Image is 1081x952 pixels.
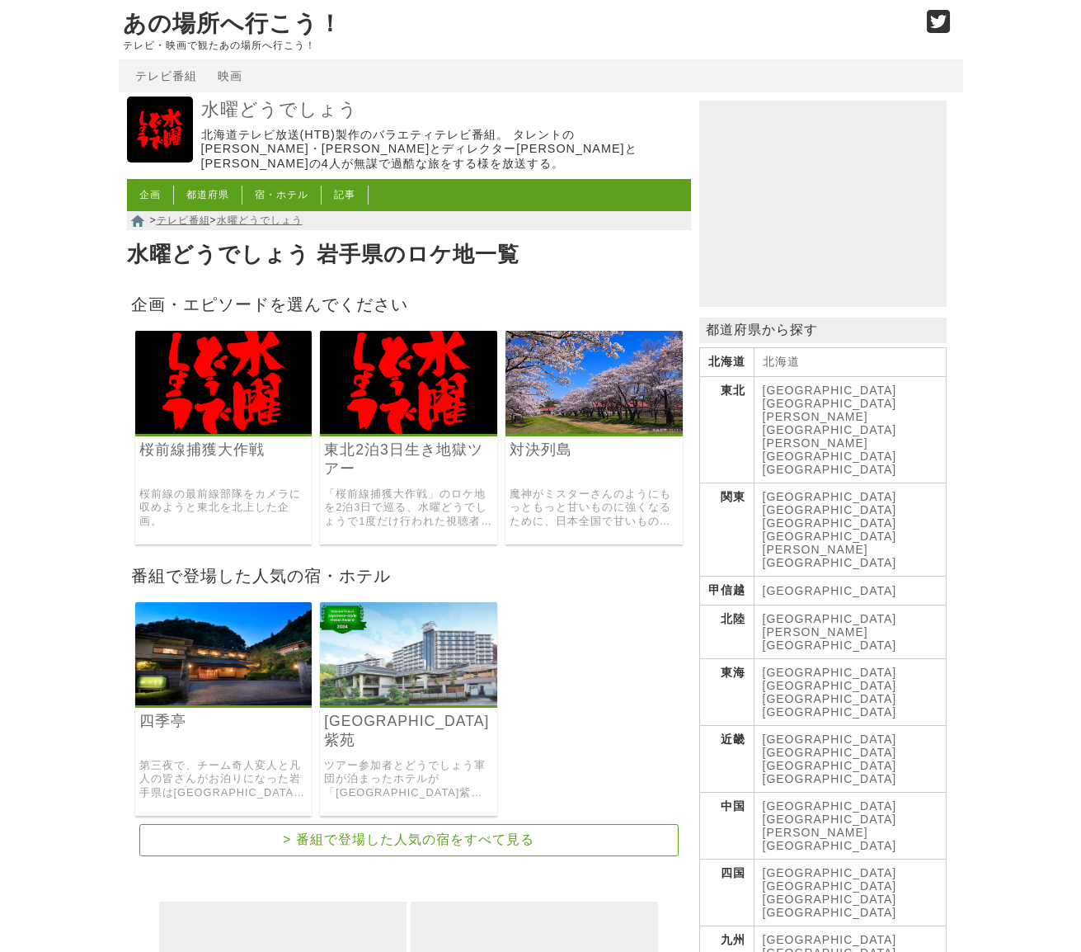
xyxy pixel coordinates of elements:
[123,40,909,51] p: テレビ・映画で観たあの場所へ行こう！
[139,824,679,856] a: > 番組で登場した人気の宿をすべて見る
[763,666,897,679] a: [GEOGRAPHIC_DATA]
[763,826,897,852] a: [PERSON_NAME][GEOGRAPHIC_DATA]
[699,101,947,307] iframe: Advertisement
[763,397,897,410] a: [GEOGRAPHIC_DATA]
[763,679,897,692] a: [GEOGRAPHIC_DATA]
[763,625,897,652] a: [PERSON_NAME][GEOGRAPHIC_DATA]
[699,793,754,860] th: 中国
[505,331,683,434] img: 水曜どうでしょう 対決列島 〜the battle of sweets〜
[699,860,754,926] th: 四国
[763,463,897,476] a: [GEOGRAPHIC_DATA]
[763,384,897,397] a: [GEOGRAPHIC_DATA]
[139,189,161,200] a: 企画
[510,441,679,460] a: 対決列島
[320,422,497,436] a: 水曜どうでしょう 東北2泊3日生き地獄ツアー
[763,410,897,436] a: [PERSON_NAME][GEOGRAPHIC_DATA]
[139,712,308,731] a: 四季亭
[763,612,897,625] a: [GEOGRAPHIC_DATA]
[763,759,897,772] a: [GEOGRAPHIC_DATA]
[763,705,897,719] a: [GEOGRAPHIC_DATA]
[763,933,897,946] a: [GEOGRAPHIC_DATA]
[186,189,229,200] a: 都道府県
[135,694,313,708] a: 四季亭
[127,290,691,318] h2: 企画・エピソードを選んでください
[699,377,754,483] th: 東北
[763,733,897,746] a: [GEOGRAPHIC_DATA]
[324,488,493,529] a: 「桜前線捕獲大作戦」のロケ地を2泊3日で巡る、水曜どうでしょうで1度だけ行われた視聴者参加型の旅行ツアーに、参加者にバレないように変装して同行して見守った旅。
[763,746,897,759] a: [GEOGRAPHIC_DATA]
[157,214,210,226] a: テレビ番組
[699,348,754,377] th: 北海道
[139,441,308,460] a: 桜前線捕獲大作戦
[123,11,342,36] a: あの場所へ行こう！
[699,483,754,577] th: 関東
[217,214,303,226] a: 水曜どうでしょう
[763,893,897,906] a: [GEOGRAPHIC_DATA]
[763,813,897,826] a: [GEOGRAPHIC_DATA]
[763,556,897,569] a: [GEOGRAPHIC_DATA]
[324,441,493,478] a: 東北2泊3日生き地獄ツアー
[763,355,800,368] a: 北海道
[927,20,951,34] a: Twitter (@go_thesights)
[127,237,691,273] h1: 水曜どうでしょう 岩手県のロケ地一覧
[255,189,308,200] a: 宿・ホテル
[320,331,497,434] img: 水曜どうでしょう 東北2泊3日生き地獄ツアー
[763,490,897,503] a: [GEOGRAPHIC_DATA]
[127,151,193,165] a: 水曜どうでしょう
[201,128,687,171] p: 北海道テレビ放送(HTB)製作のバラエティテレビ番組。 タレントの[PERSON_NAME]・[PERSON_NAME]とディレクター[PERSON_NAME]と[PERSON_NAME]の4人...
[505,422,683,436] a: 水曜どうでしょう 対決列島 〜the battle of sweets〜
[510,488,679,529] a: 魔神がミスターさんのようにもっともっと甘いものに強くなるために、日本全国で甘いもの対決を繰り広げた企画。
[334,189,355,200] a: 記事
[320,602,497,705] img: つなぎ温泉 ホテル紫苑
[139,759,308,800] a: 第三夜で、チーム奇人変人と凡人の皆さんがお泊りになった岩手県は[GEOGRAPHIC_DATA]のお宿が「[GEOGRAPHIC_DATA]」でした。 四季亭は、数寄屋造りの純和風の客室を備えた...
[763,772,897,785] a: [GEOGRAPHIC_DATA]
[763,866,897,879] a: [GEOGRAPHIC_DATA]
[320,694,497,708] a: つなぎ温泉 ホテル紫苑
[201,98,687,122] a: 水曜どうでしょう
[218,69,242,82] a: 映画
[763,516,897,530] a: [GEOGRAPHIC_DATA]
[135,602,313,705] img: 四季亭
[763,906,897,919] a: [GEOGRAPHIC_DATA]
[324,759,493,800] a: ツアー参加者とどうでしょう軍団が泊まったホテルが「[GEOGRAPHIC_DATA]紫苑しおん」でした。 ホテル紫苑は、[GEOGRAPHIC_DATA]の御所[GEOGRAPHIC_DATA]...
[324,712,493,750] a: [GEOGRAPHIC_DATA]紫苑
[699,606,754,659] th: 北陸
[699,726,754,793] th: 近畿
[763,584,897,597] a: [GEOGRAPHIC_DATA]
[763,799,897,813] a: [GEOGRAPHIC_DATA]
[763,879,897,893] a: [GEOGRAPHIC_DATA]
[699,659,754,726] th: 東海
[127,561,691,590] h2: 番組で登場した人気の宿・ホテル
[763,503,897,516] a: [GEOGRAPHIC_DATA]
[139,488,308,529] a: 桜前線の最前線部隊をカメラに収めようと東北を北上した企画。
[135,331,313,434] img: 水曜どうでしょう 桜前線捕獲大作戦
[699,318,947,343] p: 都道府県から探す
[127,211,691,230] nav: > >
[135,422,313,436] a: 水曜どうでしょう 桜前線捕獲大作戦
[763,436,897,463] a: [PERSON_NAME][GEOGRAPHIC_DATA]
[699,577,754,606] th: 甲信越
[135,69,197,82] a: テレビ番組
[763,692,897,705] a: [GEOGRAPHIC_DATA]
[763,543,868,556] a: [PERSON_NAME]
[127,97,193,163] img: 水曜どうでしょう
[763,530,897,543] a: [GEOGRAPHIC_DATA]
